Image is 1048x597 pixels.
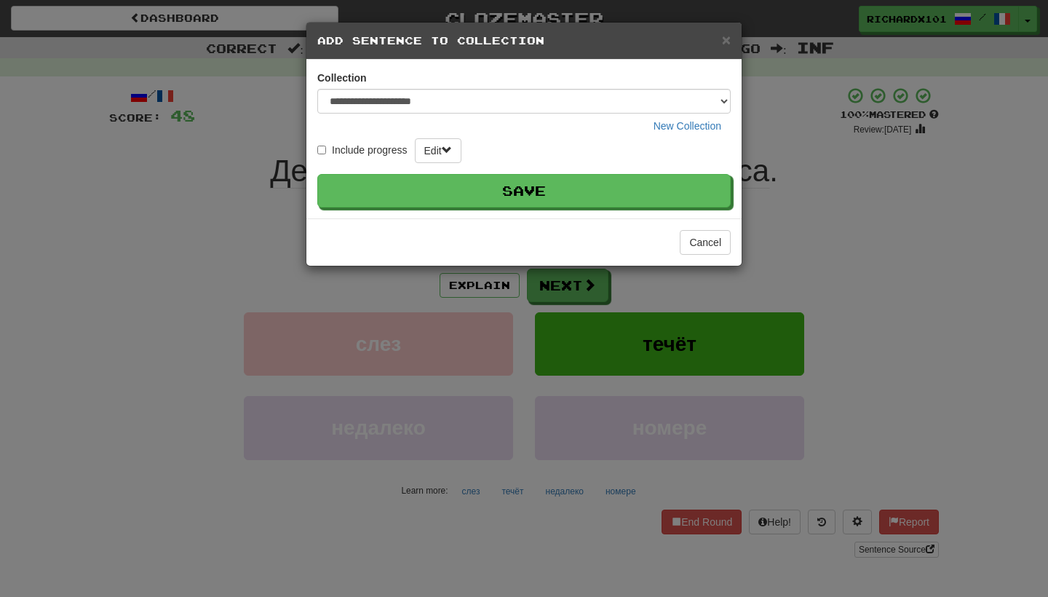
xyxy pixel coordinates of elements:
button: Cancel [680,230,731,255]
h5: Add Sentence to Collection [317,33,731,48]
input: Include progress [317,146,326,154]
button: Close [722,32,731,47]
button: Save [317,174,731,207]
label: Collection [317,71,367,85]
label: Include progress [317,143,408,157]
button: New Collection [644,114,731,138]
span: × [722,31,731,48]
button: Edit [415,138,461,163]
